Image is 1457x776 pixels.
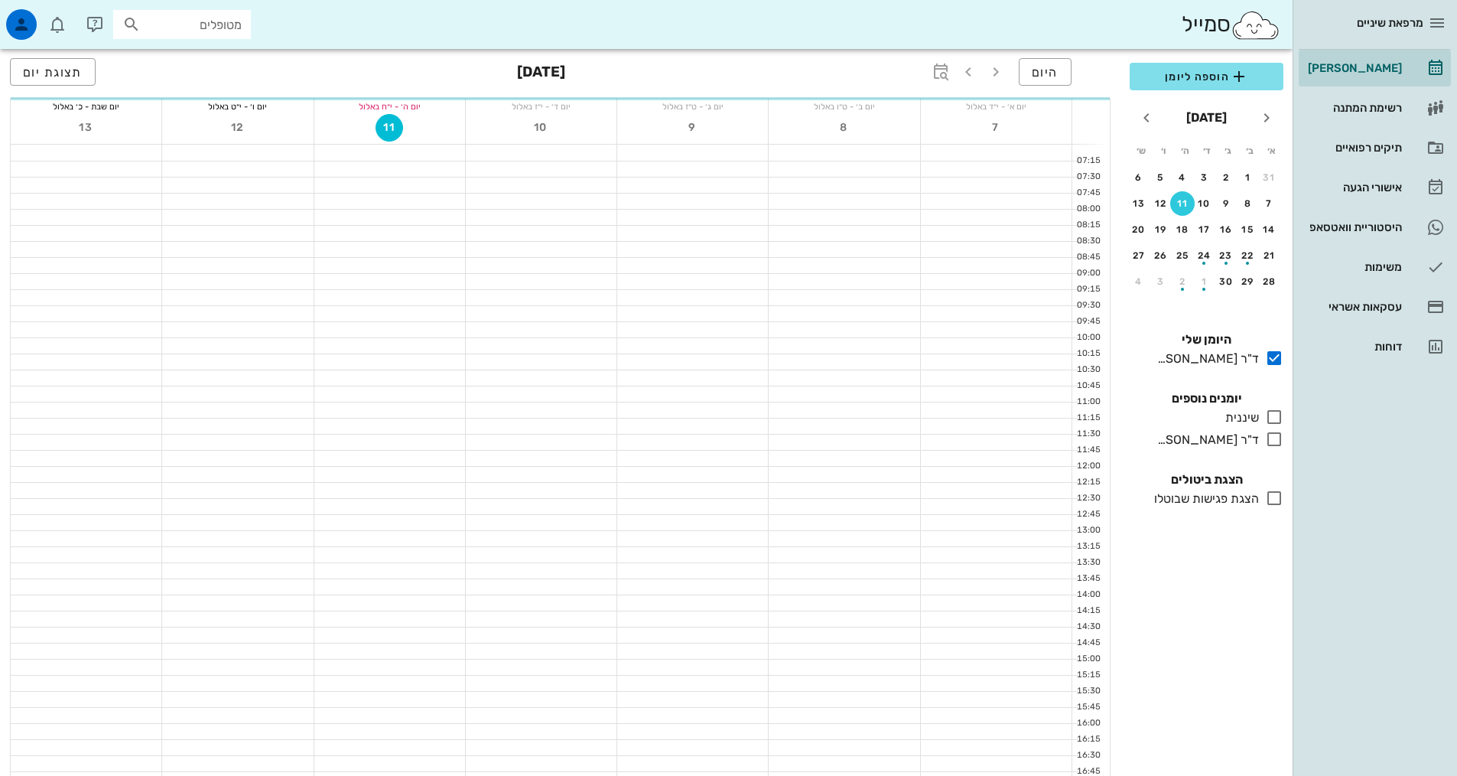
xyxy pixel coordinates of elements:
button: 5 [1149,165,1173,190]
div: תיקים רפואיים [1305,142,1402,154]
a: רשימת המתנה [1299,90,1451,126]
button: 28 [1257,269,1282,294]
div: 11:00 [1072,396,1104,409]
div: אישורי הגעה [1305,181,1402,194]
div: יום ה׳ - י״ח באלול [314,99,465,114]
button: היום [1019,58,1072,86]
button: 23 [1214,243,1238,268]
span: 10 [528,121,555,134]
button: 2 [1170,269,1195,294]
div: 11:45 [1072,444,1104,457]
div: 09:00 [1072,267,1104,280]
div: 13:15 [1072,540,1104,553]
div: 12 [1149,198,1173,209]
div: 6 [1127,172,1151,183]
div: ד"ר [PERSON_NAME] [1151,431,1259,449]
div: 7 [1257,198,1282,209]
div: 15:30 [1072,685,1104,698]
div: 18 [1170,224,1195,235]
div: 5 [1149,172,1173,183]
button: הוספה ליומן [1130,63,1283,90]
button: 26 [1149,243,1173,268]
div: 07:45 [1072,187,1104,200]
div: 16:15 [1072,733,1104,746]
span: 9 [679,121,707,134]
th: ד׳ [1196,138,1216,164]
div: 3 [1149,276,1173,287]
button: 4 [1170,165,1195,190]
div: 8 [1236,198,1260,209]
span: 11 [376,121,402,134]
div: 22 [1236,250,1260,261]
button: 13 [73,114,100,142]
span: תצוגת יום [23,65,83,80]
button: 6 [1127,165,1151,190]
div: 12:45 [1072,508,1104,521]
div: 11:30 [1072,428,1104,441]
div: 19 [1149,224,1173,235]
th: ה׳ [1175,138,1195,164]
button: 7 [982,114,1010,142]
div: 2 [1170,276,1195,287]
div: 2 [1214,172,1238,183]
div: 10:00 [1072,331,1104,344]
img: SmileCloud logo [1231,10,1280,41]
button: 9 [1214,191,1238,216]
div: 12:15 [1072,476,1104,489]
div: 14 [1257,224,1282,235]
span: מרפאת שיניים [1357,16,1423,30]
div: רשימת המתנה [1305,102,1402,114]
div: יום ד׳ - י״ז באלול [466,99,616,114]
button: 14 [1257,217,1282,242]
div: 07:30 [1072,171,1104,184]
div: 14:00 [1072,589,1104,602]
div: 13:00 [1072,524,1104,537]
div: 13:30 [1072,556,1104,569]
div: 20 [1127,224,1151,235]
div: 9 [1214,198,1238,209]
div: 10:30 [1072,364,1104,377]
button: 8 [1236,191,1260,216]
div: 16 [1214,224,1238,235]
div: 15:45 [1072,701,1104,714]
button: 19 [1149,217,1173,242]
span: 12 [224,121,252,134]
div: 31 [1257,172,1282,183]
div: 09:15 [1072,283,1104,296]
div: 08:30 [1072,235,1104,248]
div: 15 [1236,224,1260,235]
button: 31 [1257,165,1282,190]
div: 25 [1170,250,1195,261]
div: 13 [1127,198,1151,209]
a: תיקים רפואיים [1299,129,1451,166]
button: 10 [528,114,555,142]
th: ג׳ [1218,138,1238,164]
div: 09:45 [1072,315,1104,328]
button: 11 [1170,191,1195,216]
button: 9 [679,114,707,142]
div: 29 [1236,276,1260,287]
div: 16:30 [1072,749,1104,762]
h4: היומן שלי [1130,331,1283,349]
div: 1 [1192,276,1217,287]
span: הוספה ליומן [1142,67,1271,86]
div: 10:45 [1072,380,1104,393]
div: 16:00 [1072,717,1104,730]
div: יום ג׳ - ט״ז באלול [617,99,768,114]
div: 10:15 [1072,347,1104,360]
a: דוחות [1299,328,1451,365]
div: 26 [1149,250,1173,261]
a: [PERSON_NAME] [1299,50,1451,86]
div: 09:30 [1072,299,1104,312]
div: יום שבת - כ׳ באלול [11,99,161,114]
button: 15 [1236,217,1260,242]
button: 20 [1127,217,1151,242]
div: ד"ר [PERSON_NAME] [1151,350,1259,368]
button: 29 [1236,269,1260,294]
a: אישורי הגעה [1299,169,1451,206]
div: הצגת פגישות שבוטלו [1148,490,1259,508]
div: 11 [1170,198,1195,209]
button: 18 [1170,217,1195,242]
a: משימות [1299,249,1451,285]
button: 12 [1149,191,1173,216]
